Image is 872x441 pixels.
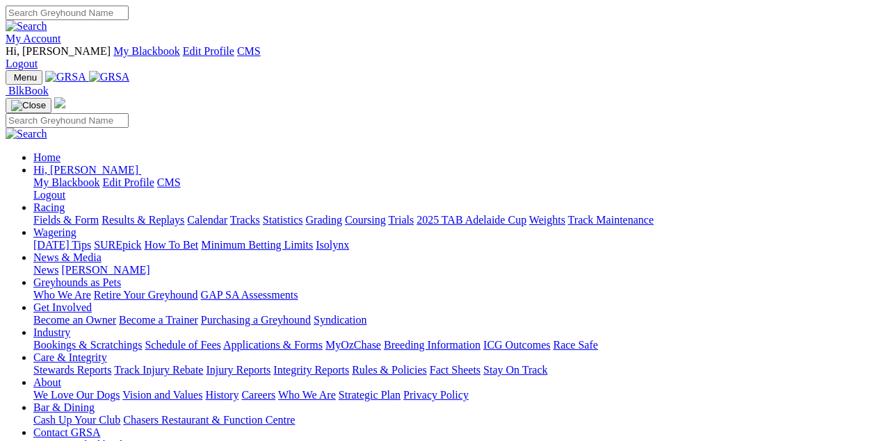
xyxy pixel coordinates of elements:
a: Fields & Form [33,214,99,226]
a: Calendar [187,214,227,226]
div: News & Media [33,264,866,276]
a: Breeding Information [384,339,481,351]
a: Stay On Track [483,364,547,376]
a: Greyhounds as Pets [33,276,121,288]
div: Greyhounds as Pets [33,289,866,301]
a: Race Safe [553,339,597,351]
div: Bar & Dining [33,414,866,426]
a: MyOzChase [325,339,381,351]
a: My Blackbook [113,45,180,57]
a: Who We Are [278,389,336,401]
div: Wagering [33,239,866,251]
a: Applications & Forms [223,339,323,351]
a: Vision and Values [122,389,202,401]
a: 2025 TAB Adelaide Cup [417,214,526,226]
a: History [205,389,239,401]
a: Syndication [314,314,366,326]
a: CMS [237,45,261,57]
button: Toggle navigation [6,98,51,113]
div: Racing [33,214,866,226]
a: Careers [241,389,275,401]
a: Home [33,151,60,163]
a: Privacy Policy [403,389,469,401]
a: Grading [306,214,342,226]
a: Contact GRSA [33,426,100,438]
a: Isolynx [316,239,349,251]
a: Edit Profile [183,45,234,57]
a: Bookings & Scratchings [33,339,142,351]
div: Industry [33,339,866,351]
a: Care & Integrity [33,351,107,363]
img: GRSA [89,71,130,83]
a: Retire Your Greyhound [94,289,198,301]
a: GAP SA Assessments [201,289,298,301]
img: logo-grsa-white.png [54,97,65,108]
a: Integrity Reports [273,364,349,376]
a: How To Bet [145,239,199,251]
a: Minimum Betting Limits [201,239,313,251]
a: My Blackbook [33,176,100,188]
a: SUREpick [94,239,141,251]
a: Industry [33,326,70,338]
a: [DATE] Tips [33,239,91,251]
a: News & Media [33,251,102,263]
a: Statistics [263,214,303,226]
span: BlkBook [8,85,49,97]
div: About [33,389,866,401]
a: Rules & Policies [352,364,427,376]
a: Trials [388,214,414,226]
a: Who We Are [33,289,91,301]
a: Track Maintenance [568,214,654,226]
a: Chasers Restaurant & Function Centre [123,414,295,426]
a: Hi, [PERSON_NAME] [33,164,141,176]
img: GRSA [45,71,86,83]
span: Hi, [PERSON_NAME] [33,164,138,176]
a: Wagering [33,226,76,238]
span: Menu [14,72,37,83]
a: Strategic Plan [339,389,401,401]
a: Coursing [345,214,386,226]
img: Search [6,128,47,140]
div: Care & Integrity [33,364,866,376]
a: BlkBook [6,85,49,97]
a: Cash Up Your Club [33,414,120,426]
a: Purchasing a Greyhound [201,314,311,326]
a: Results & Replays [102,214,184,226]
a: ICG Outcomes [483,339,550,351]
button: Toggle navigation [6,70,42,85]
input: Search [6,6,129,20]
img: Close [11,100,46,111]
div: Get Involved [33,314,866,326]
a: Become an Owner [33,314,116,326]
a: My Account [6,33,61,44]
span: Hi, [PERSON_NAME] [6,45,111,57]
a: News [33,264,58,276]
div: Hi, [PERSON_NAME] [33,176,866,201]
input: Search [6,113,129,128]
a: Bar & Dining [33,401,95,413]
a: Schedule of Fees [145,339,220,351]
a: Tracks [230,214,260,226]
a: Edit Profile [103,176,154,188]
a: Track Injury Rebate [114,364,203,376]
a: Stewards Reports [33,364,111,376]
a: Get Involved [33,301,92,313]
img: Search [6,20,47,33]
a: About [33,376,61,388]
a: We Love Our Dogs [33,389,120,401]
a: Weights [529,214,565,226]
a: Injury Reports [206,364,271,376]
a: Racing [33,201,65,213]
a: Logout [6,58,38,69]
a: Become a Trainer [119,314,198,326]
a: Fact Sheets [430,364,481,376]
a: Logout [33,189,65,201]
a: [PERSON_NAME] [61,264,150,276]
a: CMS [157,176,181,188]
div: My Account [6,45,866,70]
